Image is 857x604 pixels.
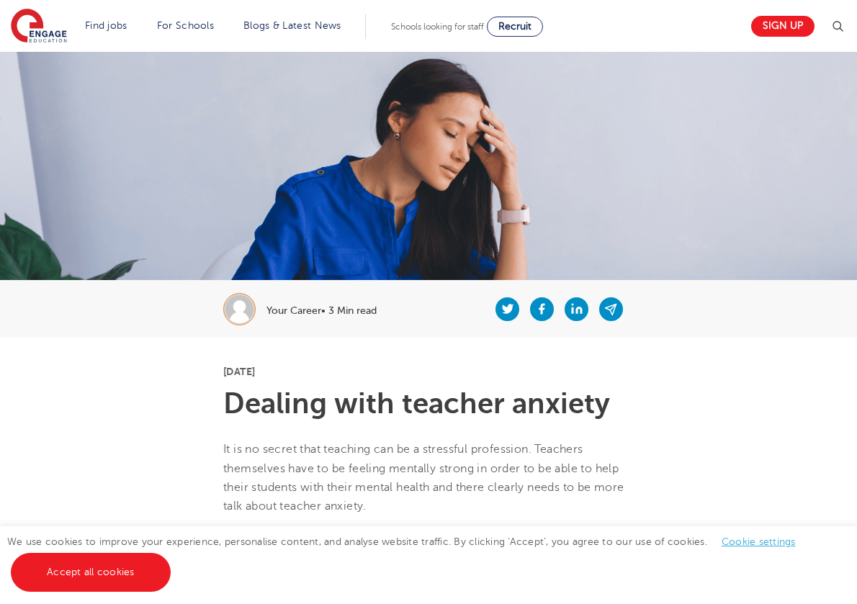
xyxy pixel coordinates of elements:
a: Cookie settings [722,536,796,547]
a: Find jobs [85,20,127,31]
a: Accept all cookies [11,553,171,592]
span: We use cookies to improve your experience, personalise content, and analyse website traffic. By c... [7,536,810,577]
span: It is no secret that teaching can be a stressful profession. Teachers themselves have to be feeli... [223,443,624,513]
p: Your Career• 3 Min read [266,306,377,316]
p: [DATE] [223,366,634,377]
a: Recruit [487,17,543,37]
img: Engage Education [11,9,67,45]
h1: Dealing with teacher anxiety [223,389,634,418]
a: For Schools [157,20,214,31]
a: Sign up [751,16,815,37]
a: Blogs & Latest News [243,20,341,31]
span: Schools looking for staff [391,22,484,32]
span: Recruit [498,21,531,32]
